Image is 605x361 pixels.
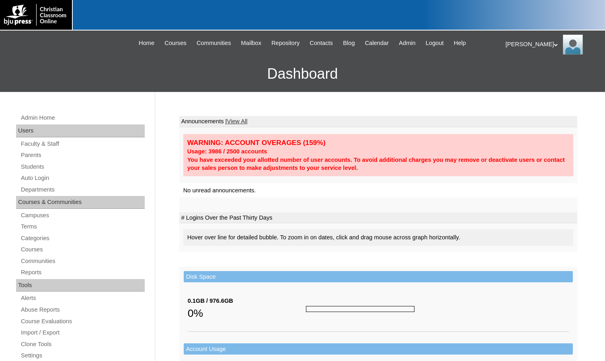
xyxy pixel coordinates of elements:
span: Mailbox [241,39,262,48]
span: Help [454,39,466,48]
a: Abuse Reports [20,305,145,315]
span: Logout [426,39,444,48]
a: Students [20,162,145,172]
a: Logout [422,39,448,48]
div: 0% [188,305,306,321]
span: Courses [164,39,187,48]
img: logo-white.png [4,4,68,26]
span: Contacts [310,39,333,48]
span: Calendar [365,39,389,48]
a: Auto Login [20,173,145,183]
a: Help [450,39,470,48]
a: Communities [20,256,145,266]
div: You have exceeded your allotted number of user accounts. To avoid additional charges you may remo... [187,156,569,172]
span: Communities [197,39,231,48]
a: Reports [20,267,145,277]
h3: Dashboard [4,56,601,92]
td: # Logins Over the Past Thirty Days [179,212,577,224]
a: Mailbox [237,39,266,48]
a: Blog [339,39,359,48]
a: Home [135,39,158,48]
a: Categories [20,233,145,243]
strong: Usage: 3986 / 2500 accounts [187,148,267,155]
a: Calendar [361,39,393,48]
div: [PERSON_NAME] [506,35,597,55]
td: Disk Space [184,271,573,283]
img: Melanie Sevilla [563,35,583,55]
a: Settings [20,351,145,361]
a: Admin [395,39,420,48]
td: Announcements | [179,116,577,127]
div: Users [16,124,145,137]
a: Import / Export [20,328,145,338]
a: Alerts [20,293,145,303]
a: Contacts [306,39,337,48]
span: Blog [343,39,355,48]
div: Tools [16,279,145,292]
a: Departments [20,185,145,195]
div: WARNING: ACCOUNT OVERAGES (159%) [187,138,569,147]
a: View All [227,118,247,124]
span: Repository [271,39,299,48]
a: Parents [20,150,145,160]
a: Terms [20,222,145,232]
a: Communities [193,39,235,48]
td: Account Usage [184,343,573,355]
a: Repository [267,39,304,48]
a: Clone Tools [20,339,145,349]
span: Admin [399,39,416,48]
a: Courses [160,39,191,48]
a: Campuses [20,210,145,220]
a: Courses [20,245,145,255]
span: Home [139,39,154,48]
div: Courses & Communities [16,196,145,209]
a: Admin Home [20,113,145,123]
a: Course Evaluations [20,316,145,326]
a: Faculty & Staff [20,139,145,149]
div: 0.1GB / 976.6GB [188,297,306,305]
td: No unread announcements. [179,183,577,198]
div: Hover over line for detailed bubble. To zoom in on dates, click and drag mouse across graph horiz... [183,229,573,246]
